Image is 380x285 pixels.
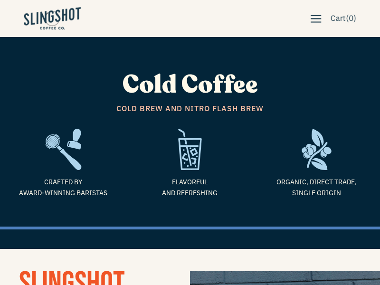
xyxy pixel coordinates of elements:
span: Crafted by Award-Winning Baristas [7,177,120,198]
img: frame-1635784469962.svg [260,129,373,170]
span: Flavorful and refreshing [134,177,247,198]
span: Cold Coffee [123,68,258,102]
span: Organic, Direct Trade, Single Origin [260,177,373,198]
img: refreshing-1635975143169.svg [134,129,247,170]
img: frame2-1635783918803.svg [7,129,120,170]
span: Cold Brew and Nitro Flash Brew [7,103,373,115]
span: 0 [349,13,353,23]
span: ( [346,12,349,25]
span: ) [353,12,356,25]
a: Cart(0) [326,9,361,28]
